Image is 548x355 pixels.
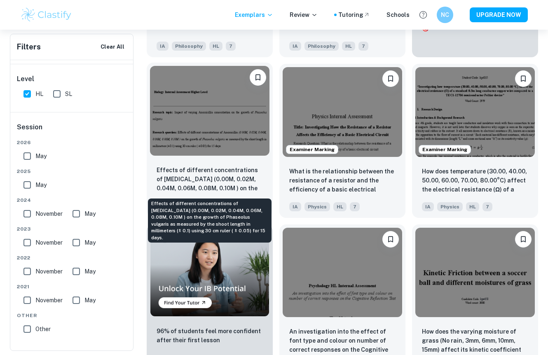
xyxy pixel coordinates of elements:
span: May [84,238,96,247]
button: Bookmark [382,70,399,87]
p: 96% of students feel more confident after their first lesson [157,327,263,345]
a: Examiner MarkingBookmarkWhat is the relationship between the resistance of a resistor and the eff... [279,64,405,217]
p: Review [290,10,318,19]
span: Examiner Marking [419,146,471,153]
p: How does temperature (30.00, 40.00, 50.00, 60.00, 70.00, 80.00°C) affect the electrical resistanc... [422,167,528,195]
span: 2023 [17,225,127,233]
img: Clastify logo [20,7,73,23]
div: Effects of different concentrations of [MEDICAL_DATA] (0.00M, 0.02M, 0.04M, 0.06M, 0.08M, 0.10M )... [148,199,272,243]
button: Clear All [98,41,126,53]
p: Effects of different concentrations of Amoxicillin (0.00M, 0.02M, 0.04M, 0.06M, 0.08M, 0.10M ) on... [157,166,263,194]
button: Bookmark [382,231,399,248]
span: Physics [437,202,463,211]
h6: Level [17,74,127,84]
span: May [84,267,96,276]
img: Physics IA example thumbnail: What is the relationship between the res [283,67,402,156]
span: 2021 [17,283,127,290]
span: November [35,209,63,218]
button: UPGRADE NOW [470,7,528,22]
span: 2026 [17,139,127,146]
span: May [35,180,47,189]
span: November [35,267,63,276]
p: An investigation into the effect of font type and colour on number of correct responses on the Co... [289,327,396,355]
span: IA [157,42,169,51]
button: Bookmark [250,69,266,86]
span: IA [422,202,434,211]
span: Physics [304,202,330,211]
img: Thumbnail [150,228,269,317]
span: 7 [226,42,236,51]
span: 2024 [17,196,127,204]
button: Bookmark [515,231,532,248]
a: Schools [386,10,410,19]
a: BookmarkEffects of different concentrations of Amoxicillin (0.00M, 0.02M, 0.04M, 0.06M, 0.08M, 0.... [147,64,273,217]
span: HL [333,202,347,211]
span: 7 [358,42,368,51]
p: What is the relationship between the resistance of a resistor and the efficiency of a basic elect... [289,167,396,195]
span: November [35,238,63,247]
span: 2025 [17,168,127,175]
p: Exemplars [235,10,273,19]
span: HL [35,89,43,98]
span: November [35,296,63,305]
span: HL [209,42,222,51]
h6: Session [17,122,127,139]
img: Physics IA example thumbnail: How does the varying moisture of grass ( [415,228,535,317]
span: SL [65,89,72,98]
button: NC [437,7,453,23]
span: IA [289,202,301,211]
span: Examiner Marking [286,146,338,153]
span: Philosophy [172,42,206,51]
button: Help and Feedback [416,8,430,22]
img: Psychology IA example thumbnail: An investigation into the effect of font [283,228,402,317]
p: How does the varying moisture of grass (No rain, 3mm, 6mm, 10mm, 15mm) affect its kinetic coeffic... [422,327,528,355]
span: May [84,296,96,305]
span: IA [289,42,301,51]
span: May [35,152,47,161]
span: Other [35,325,51,334]
a: Tutoring [338,10,370,19]
button: Bookmark [515,70,532,87]
span: Philosophy [304,42,339,51]
span: HL [342,42,355,51]
h6: NC [440,10,450,19]
span: 2022 [17,254,127,262]
span: HL [466,202,479,211]
a: Examiner MarkingBookmark How does temperature (30.00, 40.00, 50.00, 60.00, 70.00, 80.00°C) affect... [412,64,538,217]
span: 7 [350,202,360,211]
img: Biology IA example thumbnail: Effects of different concentrations of A [150,66,269,155]
span: 7 [482,202,492,211]
img: Physics IA example thumbnail: How does temperature (30.00, 40.00, 50 [415,67,535,156]
span: 🎯 [422,25,429,32]
span: Other [17,312,127,319]
h6: Filters [17,41,41,53]
span: May [84,209,96,218]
